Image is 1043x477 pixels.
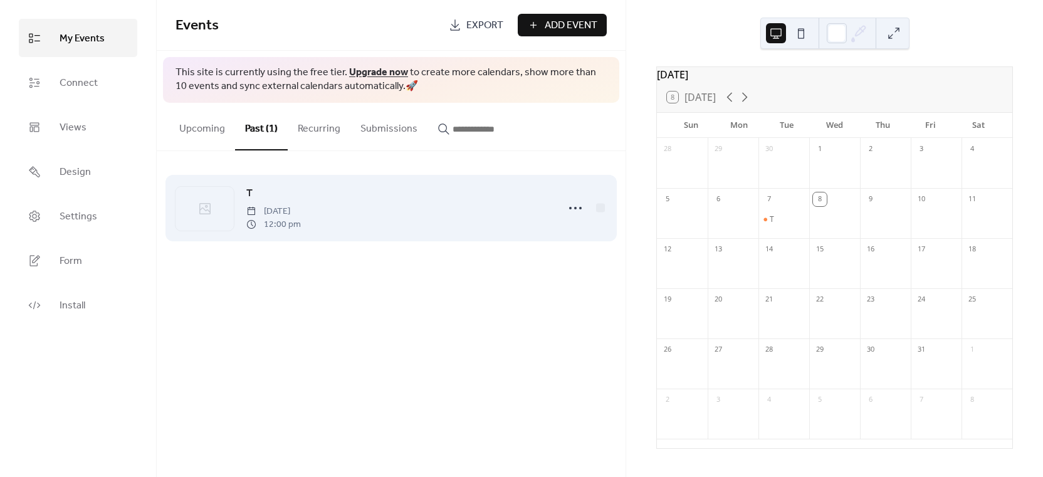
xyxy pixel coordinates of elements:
button: Add Event [518,14,607,36]
div: 8 [965,393,979,407]
span: [DATE] [246,205,301,218]
div: Fri [906,113,954,138]
span: Design [60,162,91,182]
div: Wed [811,113,859,138]
a: T [246,186,253,202]
div: 3 [711,393,725,407]
div: 1 [813,142,827,156]
button: Upcoming [169,103,235,149]
a: Settings [19,197,137,235]
a: My Events [19,19,137,57]
div: 26 [661,343,674,357]
div: 22 [813,293,827,307]
div: Sat [955,113,1002,138]
div: 31 [915,343,928,357]
span: Views [60,118,86,137]
div: 28 [661,142,674,156]
span: Form [60,251,82,271]
div: 17 [915,243,928,256]
a: Views [19,108,137,146]
div: 2 [661,393,674,407]
button: Recurring [288,103,350,149]
span: Add Event [545,18,597,33]
div: 20 [711,293,725,307]
div: 12 [661,243,674,256]
span: Settings [60,207,97,226]
a: Export [439,14,513,36]
div: 30 [762,142,776,156]
div: 10 [915,192,928,206]
div: 4 [965,142,979,156]
button: Past (1) [235,103,288,150]
div: 11 [965,192,979,206]
div: 27 [711,343,725,357]
div: 5 [813,393,827,407]
div: 9 [864,192,878,206]
div: 28 [762,343,776,357]
div: 8 [813,192,827,206]
div: 19 [661,293,674,307]
div: 1 [965,343,979,357]
div: 29 [711,142,725,156]
div: 2 [864,142,878,156]
div: 4 [762,393,776,407]
div: 25 [965,293,979,307]
div: 13 [711,243,725,256]
div: 24 [915,293,928,307]
div: Thu [859,113,906,138]
span: Events [176,12,219,39]
div: 18 [965,243,979,256]
div: 29 [813,343,827,357]
div: 5 [661,192,674,206]
span: 12:00 pm [246,218,301,231]
div: Tue [763,113,810,138]
div: Mon [715,113,763,138]
span: T [246,186,253,201]
span: This site is currently using the free tier. to create more calendars, show more than 10 events an... [176,66,607,94]
div: 15 [813,243,827,256]
div: [DATE] [657,67,1012,82]
div: 6 [711,192,725,206]
div: 6 [864,393,878,407]
a: Form [19,241,137,280]
span: My Events [60,29,105,48]
button: Submissions [350,103,427,149]
div: T [758,214,809,224]
div: 21 [762,293,776,307]
div: 30 [864,343,878,357]
div: 7 [915,393,928,407]
div: 16 [864,243,878,256]
div: 14 [762,243,776,256]
span: Export [466,18,503,33]
span: Connect [60,73,98,93]
a: Design [19,152,137,191]
div: 3 [915,142,928,156]
a: Connect [19,63,137,102]
div: T [770,214,774,224]
div: Sun [667,113,715,138]
span: Install [60,296,85,315]
div: 23 [864,293,878,307]
div: 7 [762,192,776,206]
a: Upgrade now [349,63,408,82]
a: Install [19,286,137,324]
